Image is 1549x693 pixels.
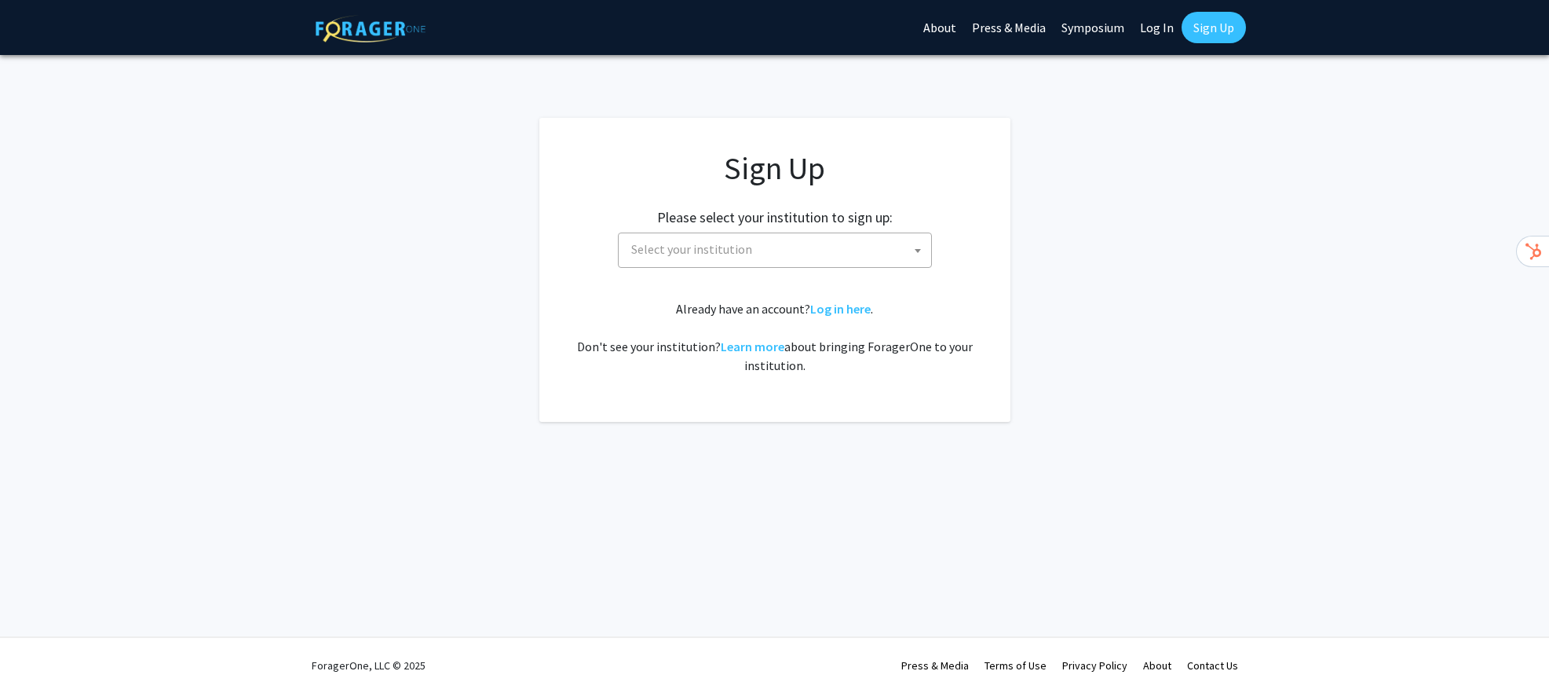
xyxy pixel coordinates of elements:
[571,299,979,375] div: Already have an account? . Don't see your institution? about bringing ForagerOne to your institut...
[631,241,752,257] span: Select your institution
[618,233,932,268] span: Select your institution
[316,15,426,42] img: ForagerOne Logo
[571,149,979,187] h1: Sign Up
[985,658,1047,673] a: Terms of Use
[810,301,871,317] a: Log in here
[1182,12,1246,43] a: Sign Up
[721,339,784,354] a: Learn more about bringing ForagerOne to your institution
[657,209,893,226] h2: Please select your institution to sign up:
[312,638,426,693] div: ForagerOne, LLC © 2025
[625,233,931,266] span: Select your institution
[1187,658,1238,673] a: Contact Us
[1143,658,1171,673] a: About
[1062,658,1127,673] a: Privacy Policy
[901,658,969,673] a: Press & Media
